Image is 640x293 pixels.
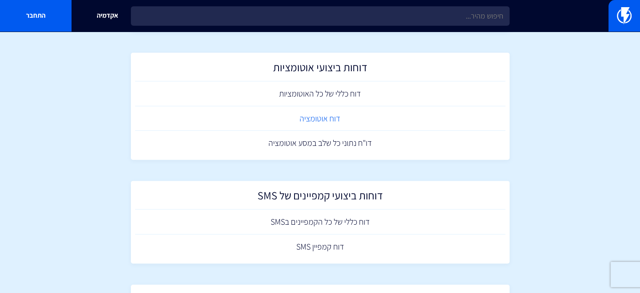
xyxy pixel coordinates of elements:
[131,6,510,26] input: חיפוש מהיר...
[135,185,505,210] a: דוחות ביצועי קמפיינים של SMS
[139,189,501,206] h2: דוחות ביצועי קמפיינים של SMS
[135,131,505,156] a: דו"ח נתוני כל שלב במסע אוטומציה
[139,61,501,78] h2: דוחות ביצועי אוטומציות
[135,210,505,234] a: דוח כללי של כל הקמפיינים בSMS
[135,106,505,131] a: דוח אוטומציה
[135,234,505,259] a: דוח קמפיין SMS
[135,57,505,82] a: דוחות ביצועי אוטומציות
[135,81,505,106] a: דוח כללי של כל האוטומציות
